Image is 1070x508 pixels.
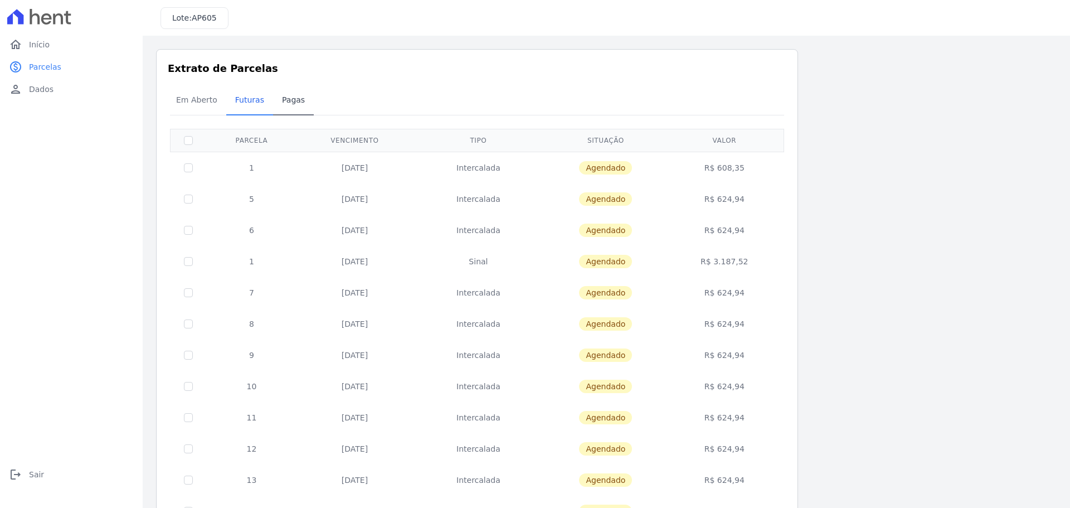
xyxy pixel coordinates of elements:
[544,129,667,152] th: Situação
[667,183,782,215] td: R$ 624,94
[579,161,632,175] span: Agendado
[206,215,297,246] td: 6
[4,56,138,78] a: paidParcelas
[4,33,138,56] a: homeInício
[168,61,786,76] h3: Extrato de Parcelas
[579,224,632,237] span: Agendado
[297,183,412,215] td: [DATE]
[29,61,61,72] span: Parcelas
[579,473,632,487] span: Agendado
[4,463,138,486] a: logoutSair
[297,465,412,496] td: [DATE]
[579,380,632,393] span: Agendado
[206,183,297,215] td: 5
[667,402,782,433] td: R$ 624,94
[667,129,782,152] th: Valor
[297,433,412,465] td: [DATE]
[667,465,782,496] td: R$ 624,94
[412,340,544,371] td: Intercalada
[192,13,217,22] span: AP605
[297,246,412,277] td: [DATE]
[667,277,782,308] td: R$ 624,94
[297,152,412,183] td: [DATE]
[667,152,782,183] td: R$ 608,35
[206,465,297,496] td: 13
[29,469,44,480] span: Sair
[206,371,297,402] td: 10
[172,12,217,24] h3: Lote:
[273,86,314,115] a: Pagas
[412,465,544,496] td: Intercalada
[667,433,782,465] td: R$ 624,94
[297,308,412,340] td: [DATE]
[275,89,312,111] span: Pagas
[297,371,412,402] td: [DATE]
[29,84,53,95] span: Dados
[206,308,297,340] td: 8
[9,83,22,96] i: person
[206,152,297,183] td: 1
[29,39,50,50] span: Início
[297,402,412,433] td: [DATE]
[412,183,544,215] td: Intercalada
[667,340,782,371] td: R$ 624,94
[667,371,782,402] td: R$ 624,94
[9,468,22,481] i: logout
[206,340,297,371] td: 9
[579,442,632,456] span: Agendado
[412,308,544,340] td: Intercalada
[297,129,412,152] th: Vencimento
[412,402,544,433] td: Intercalada
[579,317,632,331] span: Agendado
[412,152,544,183] td: Intercalada
[412,215,544,246] td: Intercalada
[579,192,632,206] span: Agendado
[412,277,544,308] td: Intercalada
[9,60,22,74] i: paid
[579,255,632,268] span: Agendado
[667,215,782,246] td: R$ 624,94
[206,277,297,308] td: 7
[167,86,226,115] a: Em Aberto
[412,129,544,152] th: Tipo
[206,433,297,465] td: 12
[297,215,412,246] td: [DATE]
[9,38,22,51] i: home
[667,308,782,340] td: R$ 624,94
[579,286,632,299] span: Agendado
[206,129,297,152] th: Parcela
[297,277,412,308] td: [DATE]
[297,340,412,371] td: [DATE]
[228,89,271,111] span: Futuras
[412,433,544,465] td: Intercalada
[169,89,224,111] span: Em Aberto
[412,371,544,402] td: Intercalada
[412,246,544,277] td: Sinal
[226,86,273,115] a: Futuras
[579,349,632,362] span: Agendado
[579,411,632,424] span: Agendado
[4,78,138,100] a: personDados
[206,402,297,433] td: 11
[667,246,782,277] td: R$ 3.187,52
[206,246,297,277] td: 1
